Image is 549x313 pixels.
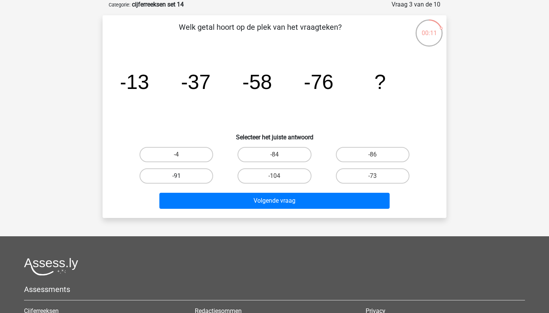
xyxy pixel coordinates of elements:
strong: cijferreeksen set 14 [132,1,184,8]
label: -84 [238,147,311,162]
tspan: -13 [119,70,149,93]
h5: Assessments [24,285,525,294]
label: -104 [238,168,311,184]
small: Categorie: [109,2,130,8]
img: Assessly logo [24,258,78,276]
div: 00:11 [415,19,443,38]
tspan: ? [374,70,386,93]
label: -86 [336,147,409,162]
h6: Selecteer het juiste antwoord [115,127,434,141]
label: -4 [140,147,213,162]
label: -73 [336,168,409,184]
label: -91 [140,168,213,184]
tspan: -37 [181,70,211,93]
tspan: -58 [242,70,272,93]
tspan: -76 [304,70,334,93]
p: Welk getal hoort op de plek van het vraagteken? [115,21,406,44]
button: Volgende vraag [159,193,390,209]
